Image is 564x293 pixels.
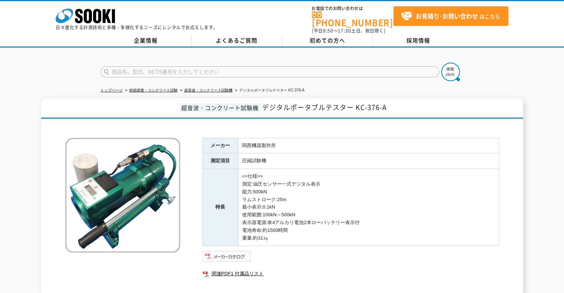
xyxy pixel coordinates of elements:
[282,35,373,46] a: 初めての方へ
[191,35,282,46] a: よくあるご質問
[202,138,238,153] th: メーカー
[238,169,499,246] td: <<仕様>> 測定:油圧センサー一式デジタル表示 能力:500kN ラムストローク:25m 最小表示:0.1kN 使用範囲:100kN～500kN 表示器電源:単4アルカリ電池2本ローバッテリー...
[202,153,238,169] th: 測定項目
[262,102,387,112] span: デジタルポータブルテスター KC-376-A
[238,138,499,153] td: 関西機器製作所
[202,169,238,246] th: 特長
[393,6,508,26] a: お見積り･お問い合わせはこちら
[202,269,499,279] a: 関連PDF1 付属品リスト
[323,27,333,34] span: 8:50
[202,256,251,261] a: メーカーカタログ
[65,138,180,253] img: デジタルポータブルテスター KC-376-A
[238,153,499,169] td: 圧縮試験機
[234,87,305,94] li: デジタルポータブルテスター KC-376-A
[373,35,464,46] a: 採用情報
[441,63,460,81] img: btn_search.png
[312,6,393,11] span: お電話でのお問い合わせは
[179,103,260,112] span: 超音波・コンクリート試験機
[401,11,500,22] span: はこちら
[312,11,393,27] a: [PHONE_NUMBER]
[100,66,439,77] input: 商品名、型式、NETIS番号を入力してください
[338,27,351,34] span: 17:30
[312,27,385,34] span: (平日 ～ 土日、祝日除く)
[100,35,191,46] a: 企業情報
[129,88,178,92] a: 鉄筋探査・コンクリート試験
[184,88,232,92] a: 超音波・コンクリート試験機
[310,36,345,44] span: 初めての方へ
[56,25,218,30] p: 日々進化する計測技術と多種・多様化するニーズにレンタルでお応えします。
[100,88,123,92] a: トップページ
[416,11,478,20] strong: お見積り･お問い合わせ
[202,250,251,262] img: メーカーカタログ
